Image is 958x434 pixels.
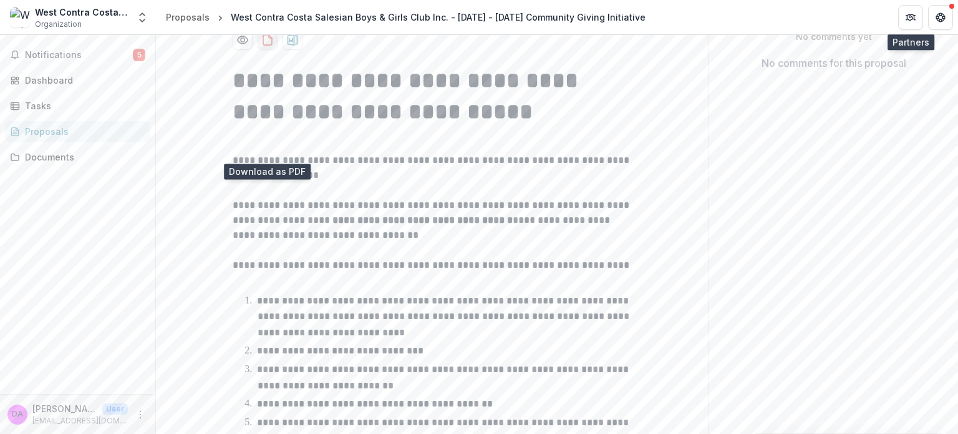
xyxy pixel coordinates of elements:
button: Get Help [928,5,953,30]
div: Dashboard [25,74,140,87]
div: Proposals [166,11,210,24]
button: Open entity switcher [133,5,151,30]
div: Proposals [25,125,140,138]
div: Tasks [25,99,140,112]
div: West Contra Costa Salesian Boys & Girls Club Inc. [35,6,128,19]
button: More [133,407,148,422]
div: David Arriaga [12,410,23,418]
p: [EMAIL_ADDRESS][DOMAIN_NAME] [32,415,128,427]
button: Partners [898,5,923,30]
span: Organization [35,19,82,30]
span: Notifications [25,50,133,61]
span: 5 [133,49,145,61]
p: No comments yet [719,30,948,43]
a: Proposals [161,8,215,26]
a: Proposals [5,121,150,142]
nav: breadcrumb [161,8,651,26]
button: Notifications5 [5,45,150,65]
button: download-proposal [283,30,302,50]
div: Documents [25,150,140,164]
p: [PERSON_NAME] [32,402,97,415]
button: Preview 28364d53-484e-4513-8251-8fdaefbedf70-0.pdf [233,30,253,50]
a: Documents [5,147,150,167]
div: West Contra Costa Salesian Boys & Girls Club Inc. - [DATE] - [DATE] Community Giving Initiative [231,11,646,24]
p: No comments for this proposal [762,56,906,71]
img: West Contra Costa Salesian Boys & Girls Club Inc. [10,7,30,27]
button: download-proposal [258,30,278,50]
a: Tasks [5,96,150,116]
p: User [102,403,128,415]
a: Dashboard [5,70,150,91]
